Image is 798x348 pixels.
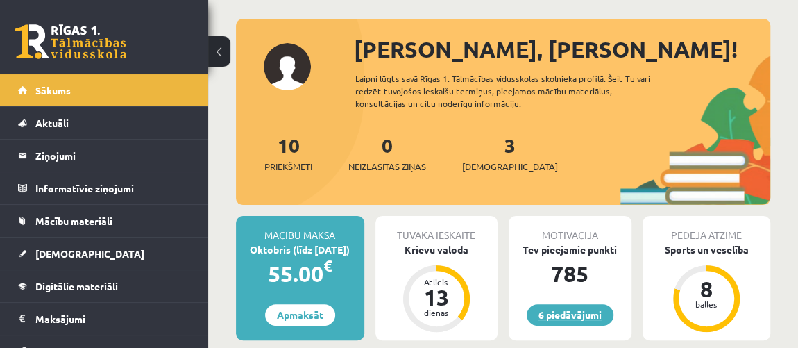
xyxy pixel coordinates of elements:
[643,242,771,257] div: Sports un veselība
[265,304,335,326] a: Apmaksāt
[35,303,191,335] legend: Maksājumi
[35,280,118,292] span: Digitālie materiāli
[35,172,191,204] legend: Informatīvie ziņojumi
[354,33,770,66] div: [PERSON_NAME], [PERSON_NAME]!
[236,242,364,257] div: Oktobris (līdz [DATE])
[264,160,312,174] span: Priekšmeti
[18,172,191,204] a: Informatīvie ziņojumi
[15,24,126,59] a: Rīgas 1. Tālmācības vidusskola
[462,133,558,174] a: 3[DEMOGRAPHIC_DATA]
[643,216,771,242] div: Pēdējā atzīme
[35,247,144,260] span: [DEMOGRAPHIC_DATA]
[18,140,191,172] a: Ziņojumi
[527,304,613,326] a: 6 piedāvājumi
[323,256,332,276] span: €
[375,242,498,334] a: Krievu valoda Atlicis 13 dienas
[355,72,676,110] div: Laipni lūgts savā Rīgas 1. Tālmācības vidusskolas skolnieka profilā. Šeit Tu vari redzēt tuvojošo...
[375,242,498,257] div: Krievu valoda
[686,300,727,308] div: balles
[18,107,191,139] a: Aktuāli
[18,205,191,237] a: Mācību materiāli
[643,242,771,334] a: Sports un veselība 8 balles
[18,238,191,270] a: [DEMOGRAPHIC_DATA]
[509,242,631,257] div: Tev pieejamie punkti
[18,303,191,335] a: Maksājumi
[35,117,69,129] span: Aktuāli
[264,133,312,174] a: 10Priekšmeti
[416,308,457,317] div: dienas
[416,286,457,308] div: 13
[462,160,558,174] span: [DEMOGRAPHIC_DATA]
[18,74,191,106] a: Sākums
[348,133,426,174] a: 0Neizlasītās ziņas
[236,257,364,290] div: 55.00
[509,257,631,290] div: 785
[686,278,727,300] div: 8
[35,84,71,97] span: Sākums
[35,140,191,172] legend: Ziņojumi
[509,216,631,242] div: Motivācija
[18,270,191,302] a: Digitālie materiāli
[236,216,364,242] div: Mācību maksa
[35,215,112,227] span: Mācību materiāli
[348,160,426,174] span: Neizlasītās ziņas
[375,216,498,242] div: Tuvākā ieskaite
[416,278,457,286] div: Atlicis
